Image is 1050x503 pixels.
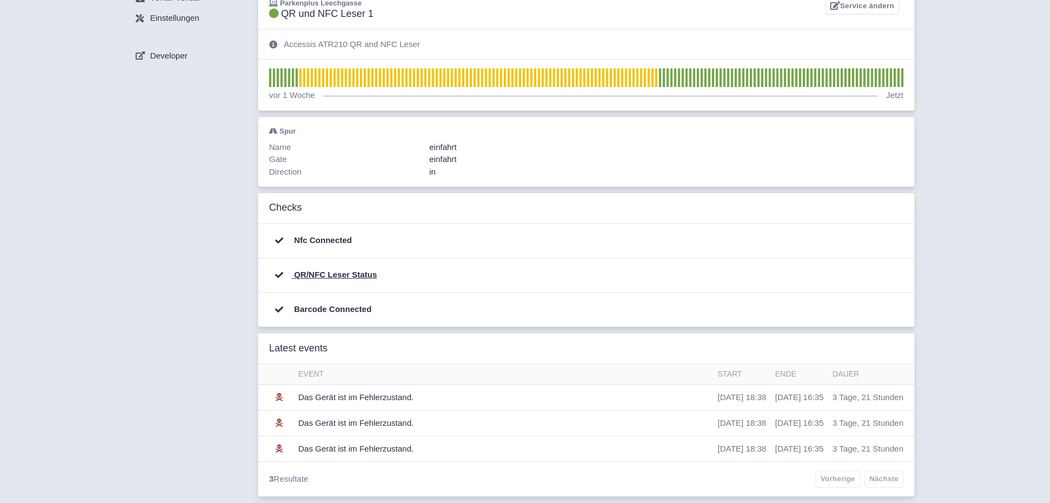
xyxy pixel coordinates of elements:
[713,364,771,385] th: Start
[429,142,457,152] span: einfahrt
[828,411,914,436] td: 3 Tage, 21 Stunden
[269,270,377,279] a: QR/NFC Leser Status
[269,304,371,314] a: Barcode Connected
[294,364,714,385] th: Event
[775,392,824,402] span: [DATE] 16:35
[828,385,914,411] td: 3 Tage, 21 Stunden
[717,444,766,453] span: [DATE] 18:38
[284,38,420,51] p: Accessis ATR210 QR and NFC Leser
[266,153,426,166] div: Gate
[886,89,903,102] p: Jetzt
[127,45,258,66] a: Developer
[150,50,187,62] span: Developer
[717,418,766,427] span: [DATE] 18:38
[269,473,308,485] span: Resultate
[269,474,273,483] b: 3
[828,436,914,462] td: 3 Tage, 21 Stunden
[429,154,457,164] span: einfahrt
[294,270,377,279] b: QR/NFC Leser Status
[279,127,296,135] span: Spur
[775,444,824,453] span: [DATE] 16:35
[269,89,315,102] p: vor 1 Woche
[269,8,374,20] h3: QR und NFC Leser 1
[771,364,828,385] th: Ende
[294,411,714,436] td: Das Gerät ist im Fehlerzustand.
[269,235,352,245] a: Nfc Connected
[294,385,714,411] td: Das Gerät ist im Fehlerzustand.
[266,141,426,154] div: Name
[294,436,714,462] td: Das Gerät ist im Fehlerzustand.
[269,343,328,355] h3: Latest events
[429,167,436,176] span: in
[150,12,199,25] span: Einstellungen
[266,166,426,178] div: Direction
[127,8,258,29] a: Einstellungen
[294,304,372,314] b: Barcode Connected
[775,418,824,427] span: [DATE] 16:35
[828,364,914,385] th: Dauer
[717,392,766,402] span: [DATE] 18:38
[269,202,302,214] h3: Checks
[294,235,352,245] b: Nfc Connected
